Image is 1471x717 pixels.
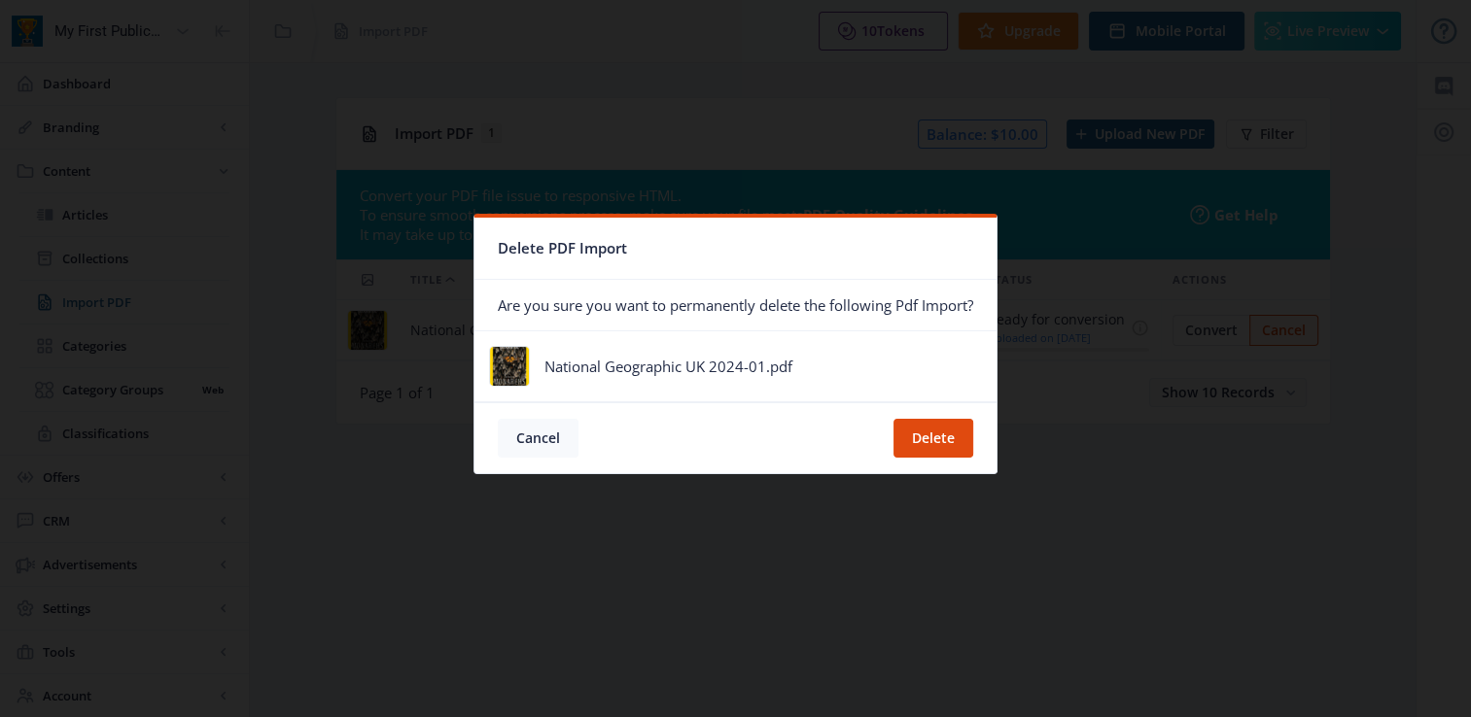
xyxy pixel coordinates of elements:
[474,280,997,330] div: Are you sure you want to permanently delete the following Pdf Import?
[893,419,973,458] button: Delete
[498,419,578,458] button: Cancel
[544,357,792,376] div: National Geographic UK 2024-01.pdf
[498,233,627,263] span: Delete PDF Import
[490,347,529,386] img: 52f8e4af-6441-49e3-863c-a5d8374247ff.jpg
